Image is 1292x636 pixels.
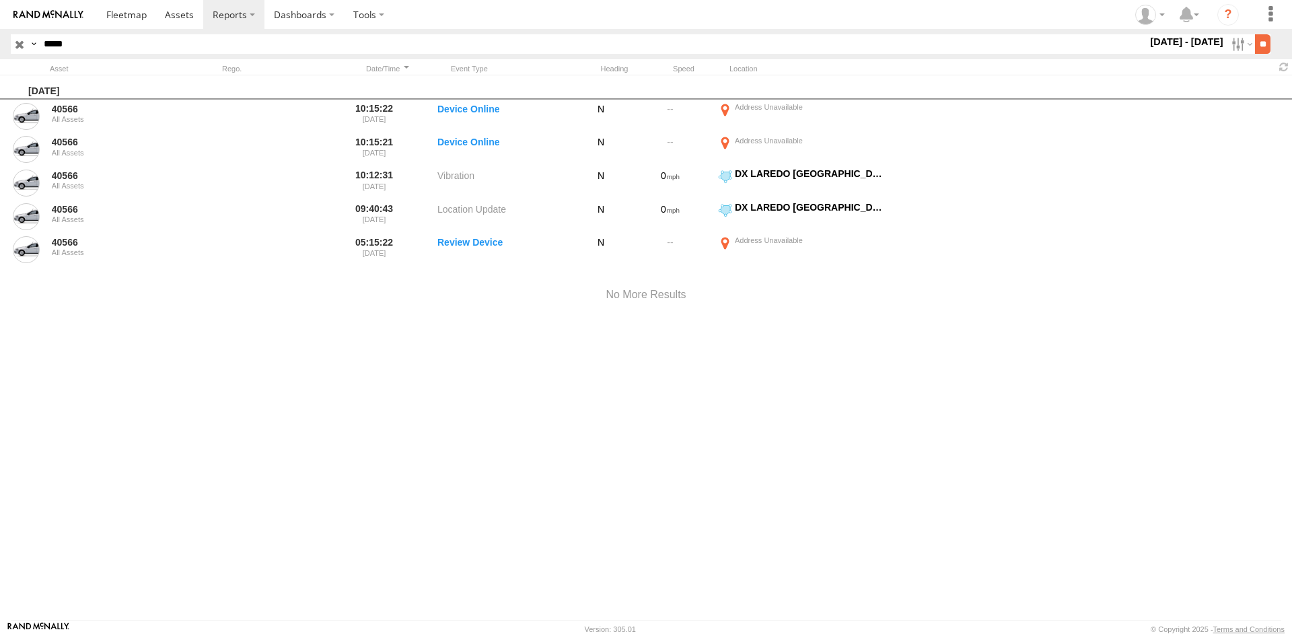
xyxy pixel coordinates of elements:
label: Review Device [437,234,572,265]
a: 40566 [52,170,182,182]
a: 40566 [52,103,182,115]
img: rand-logo.svg [13,10,83,20]
div: 0 [630,168,711,199]
div: N [577,234,624,265]
div: Click to Sort [362,64,413,73]
label: Vibration [437,168,572,199]
label: Search Query [28,34,39,54]
label: [DATE] - [DATE] [1147,34,1226,49]
i: ? [1217,4,1239,26]
label: 05:15:22 [DATE] [349,234,400,265]
label: Location Update [437,201,572,232]
label: Device Online [437,135,572,166]
div: © Copyright 2025 - [1151,625,1285,633]
a: Terms and Conditions [1213,625,1285,633]
label: Click to View Event Location [716,201,884,232]
a: 40566 [52,236,182,248]
div: All Assets [52,248,182,256]
a: 40566 [52,203,182,215]
div: DX LAREDO [GEOGRAPHIC_DATA] [735,201,882,213]
div: All Assets [52,115,182,123]
a: Visit our Website [7,623,69,636]
div: DX LAREDO [GEOGRAPHIC_DATA] [735,168,882,180]
div: All Assets [52,182,182,190]
label: Click to View Event Location [716,168,884,199]
div: N [577,168,624,199]
label: 10:15:22 [DATE] [349,101,400,132]
label: Search Filter Options [1226,34,1255,54]
div: N [577,201,624,232]
label: Click to View Event Location [716,135,884,166]
a: 40566 [52,136,182,148]
label: Click to View Event Location [716,234,884,265]
label: 10:12:31 [DATE] [349,168,400,199]
label: Click to View Event Location [716,101,884,132]
div: Version: 305.01 [585,625,636,633]
label: Device Online [437,101,572,132]
label: 10:15:21 [DATE] [349,135,400,166]
span: Refresh [1276,61,1292,73]
div: All Assets [52,215,182,223]
label: 09:40:43 [DATE] [349,201,400,232]
div: N [577,135,624,166]
div: All Assets [52,149,182,157]
div: Carlos Ortiz [1130,5,1170,25]
div: N [577,101,624,132]
div: 0 [630,201,711,232]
